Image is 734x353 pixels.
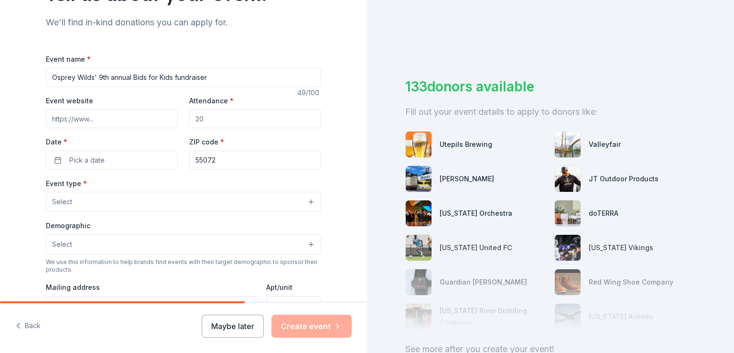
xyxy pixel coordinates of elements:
[555,166,581,192] img: photo for JT Outdoor Products
[406,132,432,157] img: photo for Utepils Brewing
[46,96,93,106] label: Event website
[406,166,432,192] img: photo for Matson
[189,96,234,106] label: Attendance
[46,15,321,30] div: We'll find in-kind donations you can apply for.
[69,154,105,166] span: Pick a date
[46,234,321,254] button: Select
[46,68,321,87] input: Spring Fundraiser
[46,192,321,212] button: Select
[189,151,321,170] input: 12345 (U.S. only)
[266,283,292,292] label: Apt/unit
[46,283,100,292] label: Mailing address
[52,239,72,250] span: Select
[440,139,492,150] div: Utepils Brewing
[15,316,41,336] button: Back
[589,139,621,150] div: Valleyfair
[46,55,91,64] label: Event name
[589,173,658,185] div: JT Outdoor Products
[406,200,432,226] img: photo for Minnesota Orchestra
[555,200,581,226] img: photo for doTERRA
[46,179,87,188] label: Event type
[555,132,581,157] img: photo for Valleyfair
[189,137,224,147] label: ZIP code
[202,315,264,338] button: Maybe later
[440,173,494,185] div: [PERSON_NAME]
[266,296,321,315] input: #
[189,109,321,128] input: 20
[440,208,512,219] div: [US_STATE] Orchestra
[46,109,178,128] input: https://www...
[405,77,696,97] div: 133 donors available
[46,221,90,231] label: Demographic
[589,208,618,219] div: doTERRA
[46,137,178,147] label: Date
[46,258,321,274] div: We use this information to help brands find events with their target demographic to sponsor their...
[46,151,178,170] button: Pick a date
[46,296,259,315] input: Enter a US address
[405,104,696,120] div: Fill out your event details to apply to donors like:
[297,87,321,99] div: 49 /100
[52,196,72,208] span: Select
